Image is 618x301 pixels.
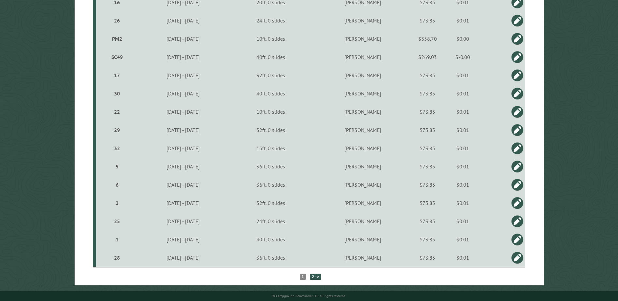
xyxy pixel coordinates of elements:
[414,230,440,249] td: $73.85
[414,157,440,176] td: $73.85
[414,121,440,139] td: $73.85
[440,103,485,121] td: $0.01
[230,66,311,84] td: 32ft, 0 slides
[311,249,415,267] td: [PERSON_NAME]
[99,218,135,224] div: 25
[230,157,311,176] td: 36ft, 0 slides
[230,11,311,30] td: 24ft, 0 slides
[230,176,311,194] td: 36ft, 0 slides
[440,30,485,48] td: $0.00
[311,66,415,84] td: [PERSON_NAME]
[414,30,440,48] td: $358.70
[99,108,135,115] div: 22
[311,176,415,194] td: [PERSON_NAME]
[300,274,306,280] span: 1
[137,72,229,79] div: [DATE] - [DATE]
[440,139,485,157] td: $0.01
[414,176,440,194] td: $73.85
[99,200,135,206] div: 2
[137,181,229,188] div: [DATE] - [DATE]
[414,66,440,84] td: $73.85
[137,254,229,261] div: [DATE] - [DATE]
[440,48,485,66] td: $-0.00
[440,194,485,212] td: $0.01
[99,127,135,133] div: 29
[99,254,135,261] div: 28
[272,294,346,298] small: © Campground Commander LLC. All rights reserved.
[137,200,229,206] div: [DATE] - [DATE]
[230,230,311,249] td: 40ft, 0 slides
[311,121,415,139] td: [PERSON_NAME]
[414,11,440,30] td: $73.85
[230,139,311,157] td: 15ft, 0 slides
[414,212,440,230] td: $73.85
[137,17,229,24] div: [DATE] - [DATE]
[99,54,135,60] div: SC49
[311,30,415,48] td: [PERSON_NAME]
[414,103,440,121] td: $73.85
[137,108,229,115] div: [DATE] - [DATE]
[230,48,311,66] td: 40ft, 0 slides
[99,72,135,79] div: 17
[230,194,311,212] td: 32ft, 0 slides
[311,84,415,103] td: [PERSON_NAME]
[311,212,415,230] td: [PERSON_NAME]
[99,145,135,151] div: 32
[230,103,311,121] td: 10ft, 0 slides
[310,274,321,280] span: 2 ->
[230,212,311,230] td: 24ft, 0 slides
[311,48,415,66] td: [PERSON_NAME]
[414,249,440,267] td: $73.85
[311,157,415,176] td: [PERSON_NAME]
[440,212,485,230] td: $0.01
[99,36,135,42] div: PM2
[414,139,440,157] td: $73.85
[99,163,135,170] div: 5
[137,236,229,243] div: [DATE] - [DATE]
[440,176,485,194] td: $0.01
[311,230,415,249] td: [PERSON_NAME]
[99,181,135,188] div: 6
[99,236,135,243] div: 1
[99,17,135,24] div: 26
[414,48,440,66] td: $269.03
[137,127,229,133] div: [DATE] - [DATE]
[414,194,440,212] td: $73.85
[440,121,485,139] td: $0.01
[311,103,415,121] td: [PERSON_NAME]
[230,249,311,267] td: 36ft, 0 slides
[440,157,485,176] td: $0.01
[414,84,440,103] td: $73.85
[440,66,485,84] td: $0.01
[99,90,135,97] div: 30
[137,145,229,151] div: [DATE] - [DATE]
[440,11,485,30] td: $0.01
[440,230,485,249] td: $0.01
[137,218,229,224] div: [DATE] - [DATE]
[137,36,229,42] div: [DATE] - [DATE]
[137,90,229,97] div: [DATE] - [DATE]
[137,54,229,60] div: [DATE] - [DATE]
[311,139,415,157] td: [PERSON_NAME]
[137,163,229,170] div: [DATE] - [DATE]
[440,249,485,267] td: $0.01
[230,84,311,103] td: 40ft, 0 slides
[311,11,415,30] td: [PERSON_NAME]
[311,194,415,212] td: [PERSON_NAME]
[230,30,311,48] td: 10ft, 0 slides
[440,84,485,103] td: $0.01
[230,121,311,139] td: 32ft, 0 slides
